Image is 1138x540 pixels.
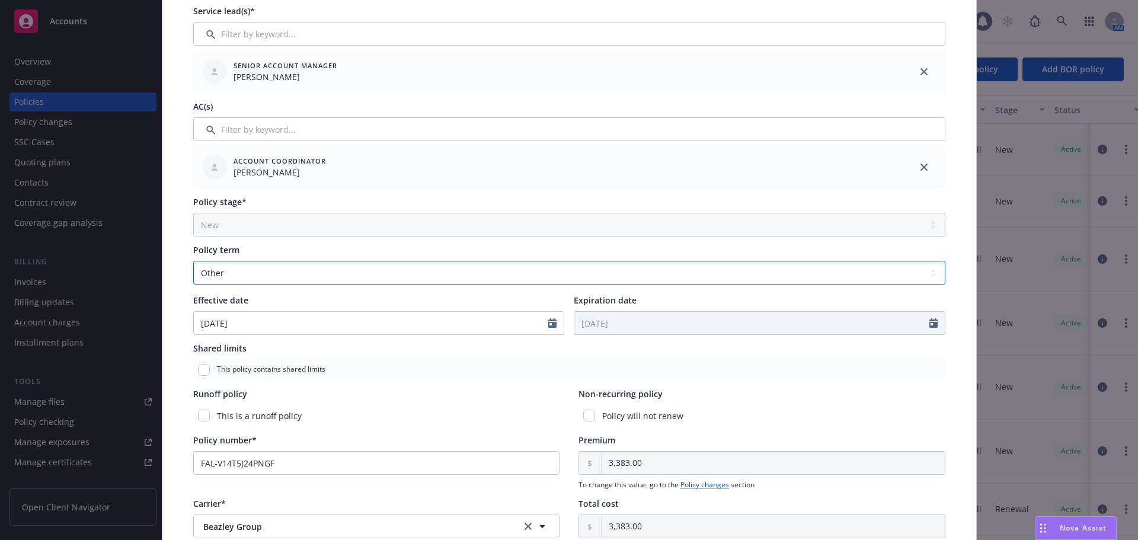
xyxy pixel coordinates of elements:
span: Premium [578,434,615,446]
span: Shared limits [193,343,247,354]
span: Policy stage* [193,196,247,207]
input: Filter by keyword... [193,117,945,141]
div: Policy will not renew [578,405,945,427]
span: Carrier* [193,498,226,509]
button: Beazley Groupclear selection [193,515,560,538]
div: This is a runoff policy [193,405,560,427]
span: Policy number* [193,434,257,446]
input: 0.00 [602,452,945,474]
a: Policy changes [680,480,729,490]
button: Nova Assist [1035,516,1117,540]
a: clear selection [521,519,535,533]
span: Non-recurring policy [578,388,663,400]
div: This policy contains shared limits [193,359,945,381]
svg: Calendar [548,318,557,328]
span: Nova Assist [1060,523,1107,533]
span: AC(s) [193,101,213,112]
a: close [917,160,931,174]
input: 0.00 [602,515,945,538]
input: Filter by keyword... [193,22,945,46]
input: MM/DD/YYYY [574,312,929,334]
span: Senior Account Manager [234,60,337,71]
span: Runoff policy [193,388,247,400]
span: Beazley Group [203,520,502,533]
div: Drag to move [1035,517,1050,539]
span: To change this value, go to the section [578,480,945,490]
span: Effective date [193,295,248,306]
span: [PERSON_NAME] [234,166,326,178]
input: MM/DD/YYYY [194,312,549,334]
svg: Calendar [929,318,938,328]
a: close [917,65,931,79]
span: Policy term [193,244,239,255]
span: [PERSON_NAME] [234,71,337,83]
span: Total cost [578,498,619,509]
span: Service lead(s)* [193,5,255,17]
span: Account Coordinator [234,156,326,166]
span: Expiration date [574,295,637,306]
